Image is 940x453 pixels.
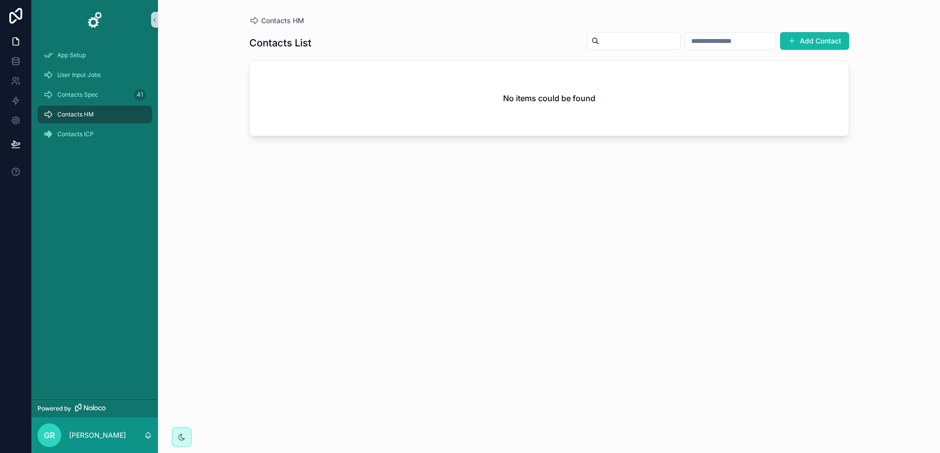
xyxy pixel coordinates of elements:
[57,71,101,79] span: User Input Jobs
[503,92,595,104] h2: No items could be found
[38,66,152,84] a: User Input Jobs
[38,125,152,143] a: Contacts ICP
[57,51,86,59] span: App Setup
[57,130,94,138] span: Contacts ICP
[261,16,304,26] span: Contacts HM
[32,399,158,417] a: Powered by
[57,111,94,118] span: Contacts HM
[780,32,849,50] button: Add Contact
[69,430,126,440] p: [PERSON_NAME]
[44,429,55,441] span: GR
[38,46,152,64] a: App Setup
[249,16,304,26] a: Contacts HM
[134,89,146,101] div: 41
[38,405,71,413] span: Powered by
[38,86,152,104] a: Contacts Spec41
[249,36,312,50] h1: Contacts List
[57,91,98,99] span: Contacts Spec
[32,39,158,156] div: scrollable content
[88,12,102,28] img: App logo
[38,106,152,123] a: Contacts HM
